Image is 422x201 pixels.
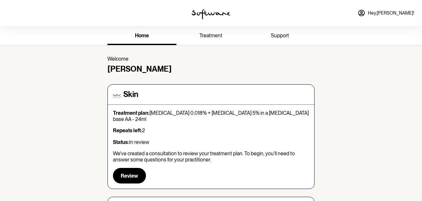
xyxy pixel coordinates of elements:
strong: Repeats left: [113,127,142,134]
strong: Treatment plan: [113,110,150,116]
p: [MEDICAL_DATA] 0.018% + [MEDICAL_DATA] 5% in a [MEDICAL_DATA] base AA - 24ml [113,110,309,122]
p: We've created a consultation to review your treatment plan. To begin, you'll need to answer some ... [113,150,309,163]
p: In review [113,139,309,145]
h4: [PERSON_NAME] [107,65,315,74]
span: support [271,32,289,39]
h4: Skin [123,90,138,99]
span: home [135,32,149,39]
a: Hey,[PERSON_NAME]! [354,5,418,21]
a: treatment [176,27,245,45]
span: treatment [199,32,222,39]
p: Welcome [107,56,315,62]
a: support [246,27,315,45]
span: Hey, [PERSON_NAME] ! [368,10,414,16]
a: home [107,27,176,45]
p: 2 [113,127,309,134]
span: Review [121,173,138,179]
button: Review [113,168,146,183]
img: software logo [192,9,230,19]
strong: Status: [113,139,129,145]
